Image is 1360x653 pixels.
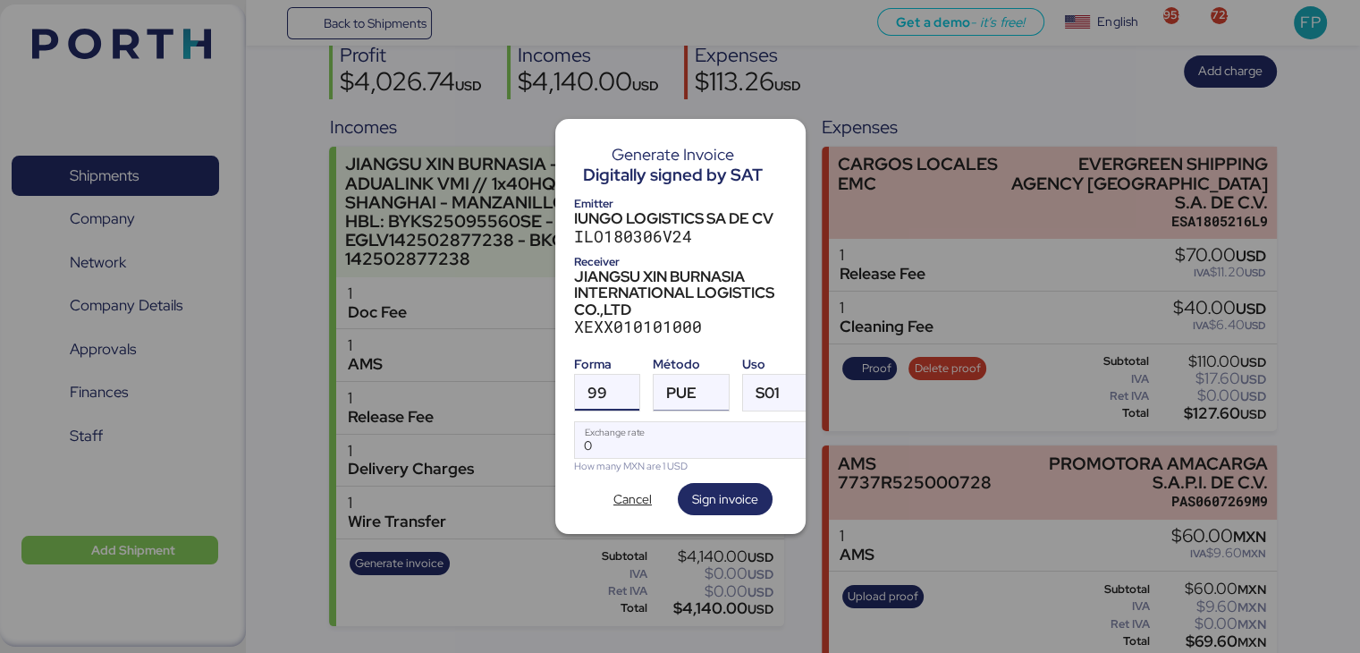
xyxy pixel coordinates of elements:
button: Sign invoice [678,483,773,515]
span: Cancel [613,488,652,510]
div: Uso [742,355,813,374]
div: Emitter [574,194,787,213]
div: XEXX010101000 [574,318,787,336]
div: Digitally signed by SAT [583,163,763,188]
div: JIANGSU XIN BURNASIA INTERNATIONAL LOGISTICS CO.,LTD [574,268,787,318]
span: 99 [587,386,607,401]
span: S01 [756,386,780,401]
div: IUNGO LOGISTICS SA DE CV [574,210,787,226]
input: Exchange rate [575,422,813,458]
div: Método [653,355,730,374]
div: Receiver [574,252,787,271]
div: Forma [574,355,640,374]
div: ILO180306V24 [574,227,787,246]
span: Sign invoice [692,488,758,510]
div: How many MXN are 1 USD [574,459,814,474]
span: PUE [666,386,697,401]
button: Cancel [588,483,678,515]
div: Generate Invoice [583,147,763,163]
